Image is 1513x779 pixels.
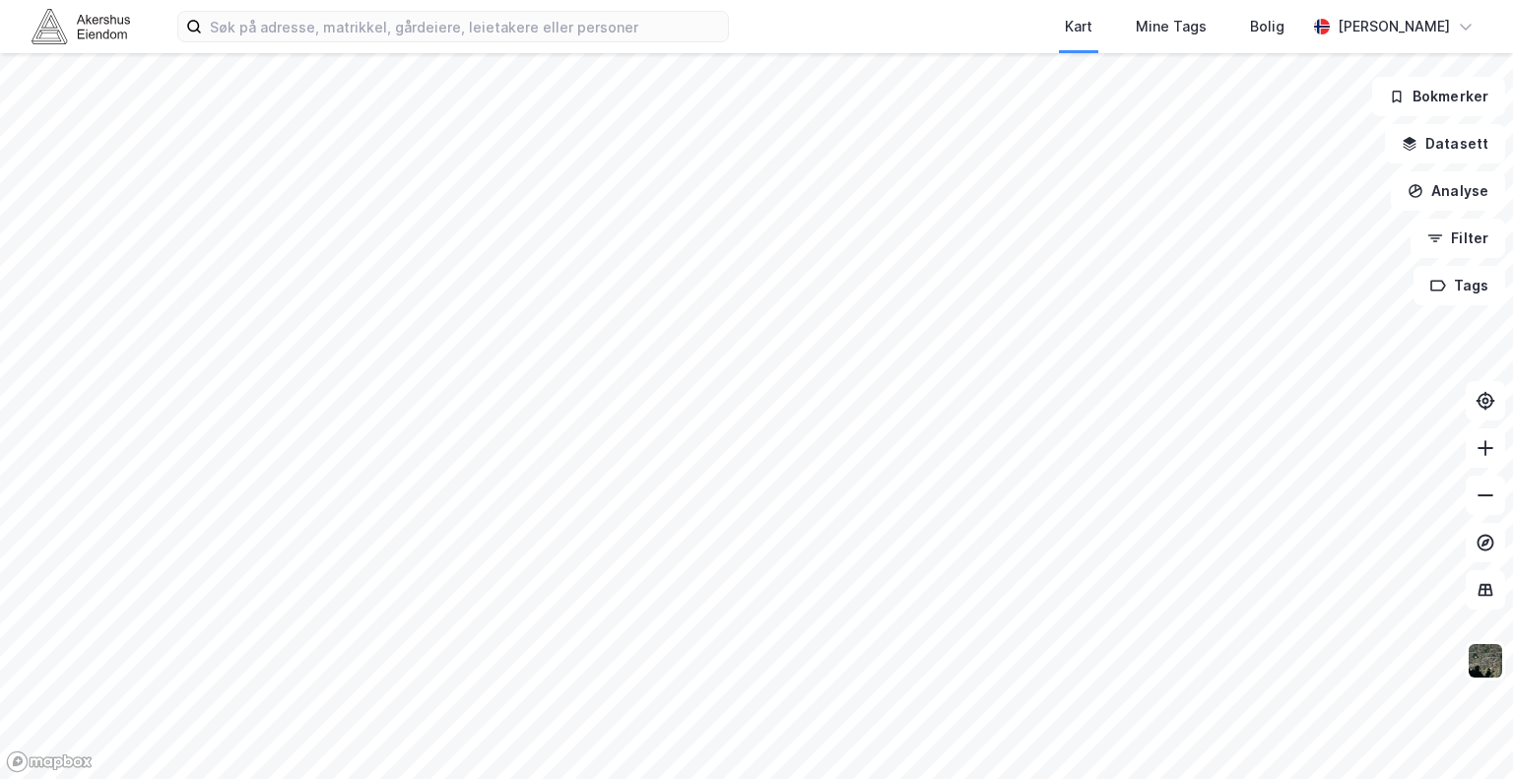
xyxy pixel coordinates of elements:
[32,9,130,43] img: akershus-eiendom-logo.9091f326c980b4bce74ccdd9f866810c.svg
[1250,15,1284,38] div: Bolig
[202,12,728,41] input: Søk på adresse, matrikkel, gårdeiere, leietakere eller personer
[1065,15,1092,38] div: Kart
[1414,684,1513,779] iframe: Chat Widget
[1338,15,1450,38] div: [PERSON_NAME]
[1136,15,1207,38] div: Mine Tags
[1414,684,1513,779] div: Kontrollprogram for chat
